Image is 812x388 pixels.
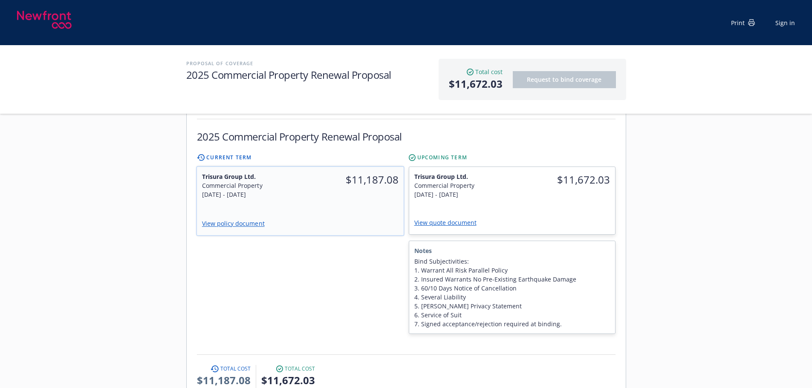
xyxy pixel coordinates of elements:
[202,172,295,181] span: Trisura Group Ltd.
[417,154,468,161] span: Upcoming Term
[202,190,295,199] div: [DATE] - [DATE]
[414,172,507,181] span: Trisura Group Ltd.
[414,246,610,255] span: Notes
[449,76,503,92] span: $11,672.03
[414,181,507,190] div: Commercial Property
[197,129,402,144] h1: 2025 Commercial Property Renewal Proposal
[261,373,315,388] span: $11,672.03
[513,71,616,88] button: Request to bind coverage
[285,365,315,373] span: Total cost
[517,172,610,187] span: $11,672.03
[186,68,430,82] h1: 2025 Commercial Property Renewal Proposal
[527,75,601,83] span: Request to bind coverage
[305,172,399,187] span: $11,187.08
[206,154,251,161] span: Current Term
[475,67,503,76] span: Total cost
[775,18,795,27] a: Sign in
[731,18,755,27] div: Print
[414,190,507,199] div: [DATE] - [DATE]
[414,218,483,227] a: View quote document
[202,219,271,227] a: View policy document
[197,373,251,388] span: $11,187.08
[220,365,251,373] span: Total cost
[202,181,295,190] div: Commercial Property
[414,257,610,328] span: Bind Subjectivities: 1. Warrant All Risk Parallel Policy 2. Insured Warrants No Pre-Existing Eart...
[186,59,430,68] h2: Proposal of coverage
